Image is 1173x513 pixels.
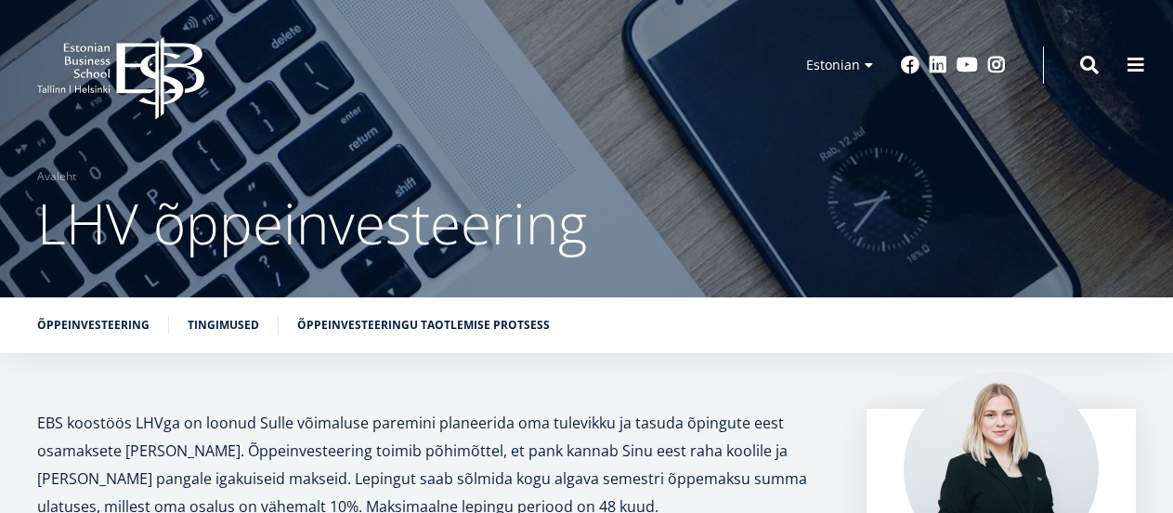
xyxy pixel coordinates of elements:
a: Instagram [987,56,1006,74]
a: Facebook [901,56,919,74]
a: Õppeinvesteering [37,316,150,335]
a: Tingimused [188,316,259,335]
a: Youtube [957,56,978,74]
a: Avaleht [37,167,76,186]
a: Õppeinvesteeringu taotlemise protsess [297,316,550,335]
a: Linkedin [929,56,947,74]
span: LHV õppeinvesteering [37,185,587,261]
